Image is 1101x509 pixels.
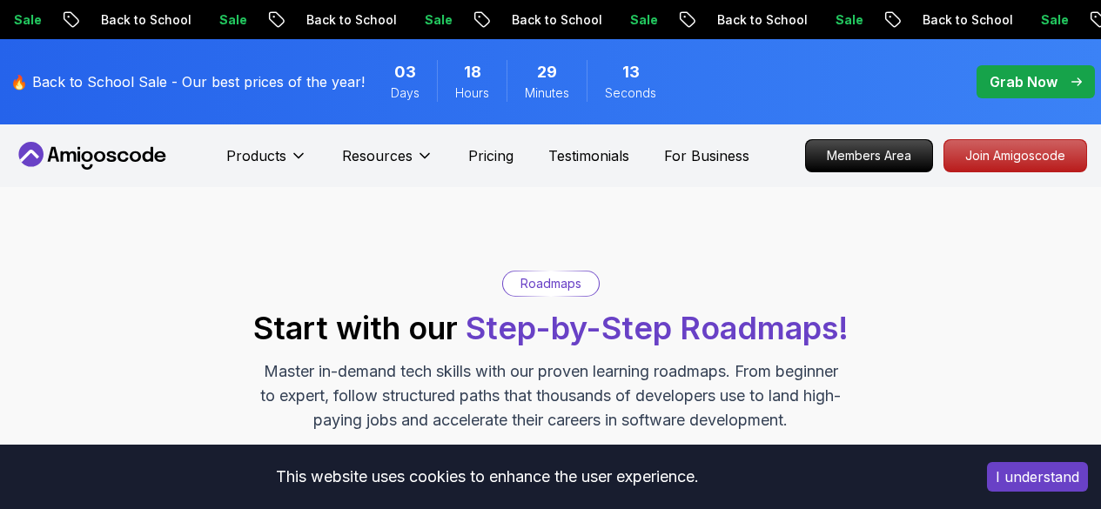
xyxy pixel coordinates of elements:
[605,84,656,102] span: Seconds
[258,359,843,432] p: Master in-demand tech skills with our proven learning roadmaps. From beginner to expert, follow s...
[410,11,466,29] p: Sale
[466,309,849,347] span: Step-by-Step Roadmaps!
[1026,11,1082,29] p: Sale
[226,145,307,180] button: Products
[394,60,416,84] span: 3 Days
[525,84,569,102] span: Minutes
[943,139,1087,172] a: Join Amigoscode
[464,60,481,84] span: 18 Hours
[342,145,433,180] button: Resources
[226,145,286,166] p: Products
[455,84,489,102] span: Hours
[497,11,615,29] p: Back to School
[548,145,629,166] a: Testimonials
[806,140,932,171] p: Members Area
[205,11,260,29] p: Sale
[10,71,365,92] p: 🔥 Back to School Sale - Our best prices of the year!
[253,311,849,345] h2: Start with our
[908,11,1026,29] p: Back to School
[821,11,876,29] p: Sale
[292,11,410,29] p: Back to School
[537,60,557,84] span: 29 Minutes
[664,145,749,166] a: For Business
[391,84,420,102] span: Days
[13,458,961,496] div: This website uses cookies to enhance the user experience.
[342,145,413,166] p: Resources
[805,139,933,172] a: Members Area
[944,140,1086,171] p: Join Amigoscode
[615,11,671,29] p: Sale
[468,145,514,166] a: Pricing
[987,462,1088,492] button: Accept cookies
[990,71,1057,92] p: Grab Now
[622,60,640,84] span: 13 Seconds
[702,11,821,29] p: Back to School
[86,11,205,29] p: Back to School
[520,275,581,292] p: Roadmaps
